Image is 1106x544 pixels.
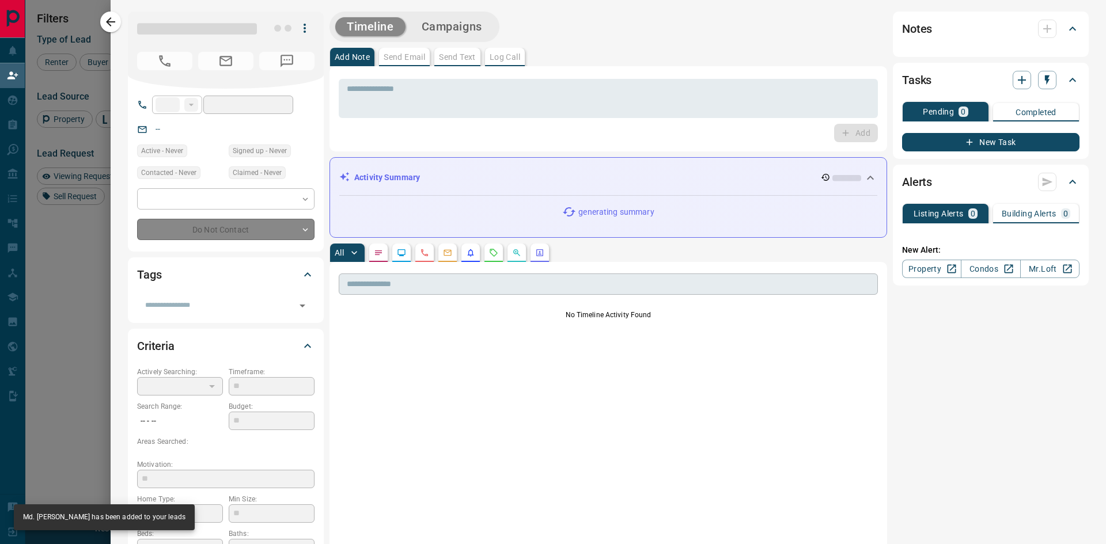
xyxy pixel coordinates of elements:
p: Add Note [335,53,370,61]
button: Open [294,298,310,314]
p: Search Range: [137,401,223,412]
p: Min Size: [229,494,315,504]
div: Do Not Contact [137,219,315,240]
p: Timeframe: [229,367,315,377]
p: New Alert: [902,244,1080,256]
svg: Notes [374,248,383,257]
svg: Listing Alerts [466,248,475,257]
span: No Email [198,52,253,70]
h2: Criteria [137,337,175,355]
p: Completed [1016,108,1056,116]
h2: Tags [137,265,161,284]
h2: Tasks [902,71,931,89]
p: Actively Searching: [137,367,223,377]
a: Property [902,260,961,278]
p: Baths: [229,528,315,539]
p: Building Alerts [1002,210,1056,218]
p: -- - -- [137,412,223,431]
div: Tags [137,261,315,288]
h2: Notes [902,20,932,38]
p: Listing Alerts [914,210,964,218]
p: 0 [961,108,965,116]
svg: Requests [489,248,498,257]
a: Mr.Loft [1020,260,1080,278]
span: No Number [259,52,315,70]
a: -- [156,124,160,134]
div: Tasks [902,66,1080,94]
span: Active - Never [141,145,183,157]
p: No Timeline Activity Found [339,310,878,320]
p: Budget: [229,401,315,412]
p: generating summary [578,206,654,218]
svg: Opportunities [512,248,521,257]
svg: Calls [420,248,429,257]
a: Condos [961,260,1020,278]
div: Criteria [137,332,315,360]
p: 0 [1063,210,1068,218]
h2: Alerts [902,173,932,191]
svg: Lead Browsing Activity [397,248,406,257]
span: Signed up - Never [233,145,287,157]
p: Home Type: [137,494,223,504]
div: Notes [902,15,1080,43]
button: Timeline [335,17,406,36]
span: Claimed - Never [233,167,282,178]
p: Beds: [137,528,223,539]
span: Contacted - Never [141,167,196,178]
p: Areas Searched: [137,436,315,447]
svg: Agent Actions [535,248,544,257]
span: No Number [137,52,192,70]
p: Motivation: [137,459,315,470]
div: Activity Summary [339,167,877,188]
svg: Emails [443,248,452,257]
button: Campaigns [410,17,494,36]
div: Md. [PERSON_NAME] has been added to your leads [23,508,185,527]
p: Activity Summary [354,172,420,184]
p: Pending [923,108,954,116]
button: New Task [902,133,1080,151]
p: All [335,249,344,257]
p: 0 [971,210,975,218]
div: Alerts [902,168,1080,196]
